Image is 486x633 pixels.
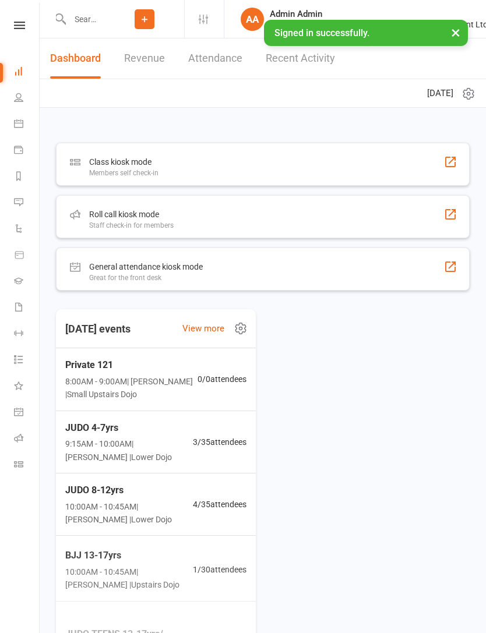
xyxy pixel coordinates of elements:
[182,321,224,335] a: View more
[274,27,369,38] span: Signed in successfully.
[198,373,246,386] span: 0 / 0 attendees
[14,164,40,190] a: Reports
[89,260,203,274] div: General attendance kiosk mode
[14,86,40,112] a: People
[266,38,335,79] a: Recent Activity
[445,20,466,45] button: ×
[427,86,453,100] span: [DATE]
[14,374,40,400] a: What's New
[14,243,40,269] a: Product Sales
[14,426,40,452] a: Roll call kiosk mode
[65,565,193,592] span: 10:00AM - 10:45AM | [PERSON_NAME] | Upstairs Dojo
[193,436,246,448] span: 3 / 35 attendees
[193,564,246,577] span: 1 / 30 attendees
[89,274,203,282] div: Great for the front desk
[65,375,198,401] span: 8:00AM - 9:00AM | [PERSON_NAME] | Small Upstairs Dojo
[89,221,174,229] div: Staff check-in for members
[188,38,242,79] a: Attendance
[56,319,140,340] h3: [DATE] events
[65,358,198,373] span: Private 121
[65,549,193,564] span: BJJ 13-17yrs
[66,11,105,27] input: Search...
[89,155,159,169] div: Class kiosk mode
[50,38,101,79] a: Dashboard
[89,169,159,177] div: Members self check-in
[89,207,174,221] div: Roll call kiosk mode
[14,400,40,426] a: General attendance kiosk mode
[14,59,40,86] a: Dashboard
[65,500,193,526] span: 10:00AM - 10:45AM | [PERSON_NAME] | Lower Dojo
[124,38,165,79] a: Revenue
[65,420,193,436] span: JUDO 4-7yrs
[14,452,40,479] a: Class kiosk mode
[193,498,246,511] span: 4 / 35 attendees
[65,437,193,464] span: 9:15AM - 10:00AM | [PERSON_NAME] | Lower Dojo
[14,138,40,164] a: Payments
[241,8,264,31] div: AA
[14,112,40,138] a: Calendar
[65,483,193,498] span: JUDO 8-12yrs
